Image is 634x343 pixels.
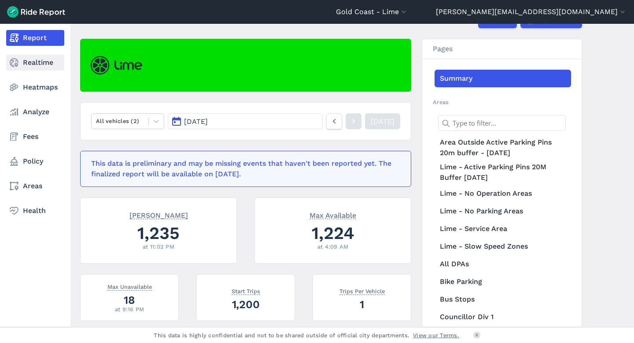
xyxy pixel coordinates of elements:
[6,55,64,71] a: Realtime
[207,297,284,312] div: 1,200
[435,308,571,326] a: Councillor Div 1
[336,7,408,17] button: Gold Coast - Lime
[91,221,226,245] div: 1,235
[184,117,208,126] span: [DATE]
[107,282,152,291] span: Max Unavailable
[435,202,571,220] a: Lime - No Parking Areas
[6,104,64,120] a: Analyze
[310,210,356,219] span: Max Available
[6,129,64,145] a: Fees
[6,153,64,169] a: Policy
[91,305,168,313] div: at 9:16 PM
[91,158,395,179] div: This data is preliminary and may be missing events that haven't been reported yet. The finalized ...
[413,331,459,339] a: View our Terms.
[435,273,571,291] a: Bike Parking
[339,286,385,295] span: Trips Per Vehicle
[436,7,627,17] button: [PERSON_NAME][EMAIL_ADDRESS][DOMAIN_NAME]
[433,98,571,106] h2: Areas
[232,286,260,295] span: Start Trips
[435,70,571,87] a: Summary
[324,297,400,312] div: 1
[91,56,142,75] img: Lime
[91,242,226,251] div: at 11:02 PM
[6,79,64,95] a: Heatmaps
[438,115,566,131] input: Type to filter...
[435,291,571,308] a: Bus Stops
[435,185,571,202] a: Lime - No Operation Areas
[265,242,400,251] div: at 4:09 AM
[435,160,571,185] a: Lime - Active Parking Pins 20M Buffer [DATE]
[435,255,571,273] a: All DPAs
[435,220,571,238] a: Lime - Service Area
[365,113,400,129] a: [DATE]
[6,203,64,219] a: Health
[6,178,64,194] a: Areas
[129,210,188,219] span: [PERSON_NAME]
[435,135,571,160] a: Area Outside Active Parking Pins 20m buffer - [DATE]
[6,30,64,46] a: Report
[7,6,65,18] img: Ride Report
[422,39,582,59] h3: Pages
[91,292,168,308] div: 18
[168,113,323,129] button: [DATE]
[435,238,571,255] a: Lime - Slow Speed Zones
[265,221,400,245] div: 1,224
